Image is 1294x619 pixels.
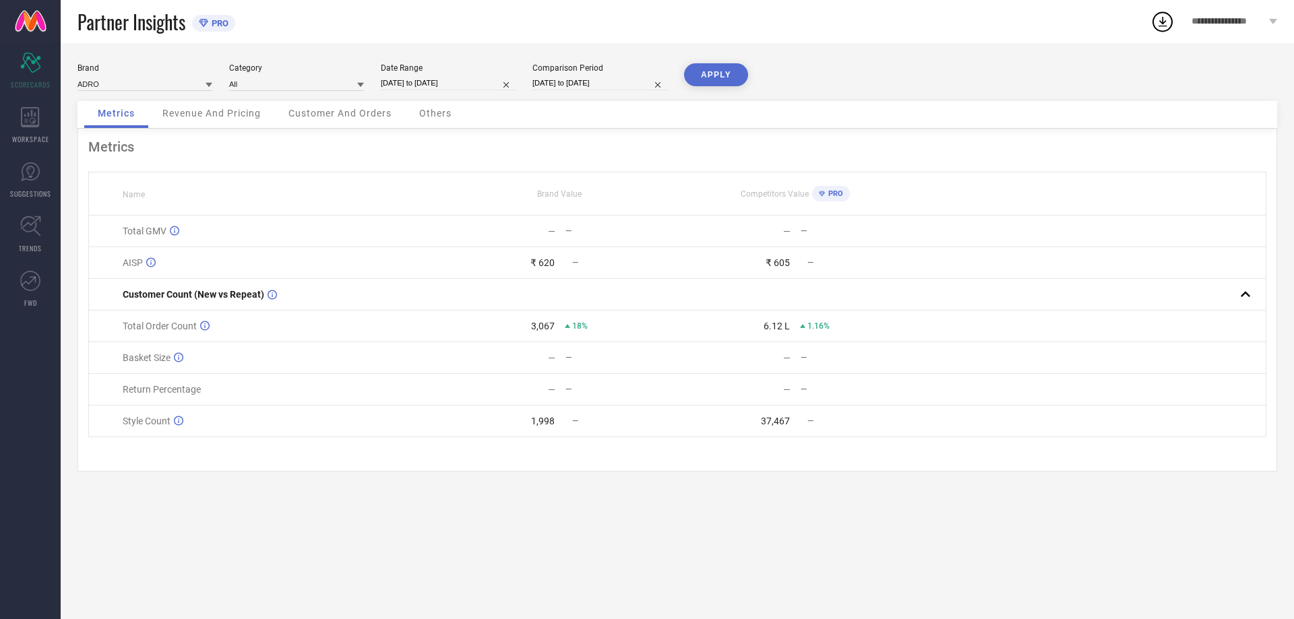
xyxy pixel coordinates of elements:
span: — [572,416,578,426]
span: Revenue And Pricing [162,108,261,119]
div: — [548,226,555,236]
div: — [783,352,791,363]
span: Competitors Value [741,189,809,199]
span: FWD [24,298,37,308]
input: Select comparison period [532,76,667,90]
span: 1.16% [807,321,830,331]
button: APPLY [684,63,748,86]
div: — [548,352,555,363]
span: Return Percentage [123,384,201,395]
div: 1,998 [531,416,555,426]
div: 6.12 L [764,321,790,331]
span: SUGGESTIONS [10,189,51,199]
span: Brand Value [537,189,582,199]
div: 37,467 [761,416,790,426]
div: Metrics [88,139,1266,155]
span: Customer Count (New vs Repeat) [123,289,264,300]
span: Basket Size [123,352,171,363]
span: PRO [825,189,843,198]
span: Metrics [98,108,135,119]
span: Customer And Orders [288,108,392,119]
input: Select date range [381,76,516,90]
div: — [548,384,555,395]
span: — [807,416,813,426]
div: — [783,384,791,395]
div: — [801,226,912,236]
span: 18% [572,321,588,331]
span: SCORECARDS [11,79,51,90]
div: Open download list [1150,9,1175,34]
span: — [807,258,813,267]
div: Date Range [381,63,516,73]
div: — [783,226,791,236]
span: TRENDS [19,243,42,253]
div: ₹ 605 [766,257,790,268]
div: Category [229,63,364,73]
div: — [565,353,677,362]
div: 3,067 [531,321,555,331]
span: AISP [123,257,143,268]
span: PRO [208,18,228,28]
div: — [801,353,912,362]
div: Comparison Period [532,63,667,73]
div: Brand [78,63,212,73]
span: WORKSPACE [12,134,49,144]
span: Name [123,190,145,199]
span: Style Count [123,416,171,426]
span: — [572,258,578,267]
div: — [565,226,677,236]
span: Partner Insights [78,8,185,36]
span: Total Order Count [123,321,197,331]
div: — [801,385,912,394]
div: — [565,385,677,394]
span: Others [419,108,452,119]
span: Total GMV [123,226,166,236]
div: ₹ 620 [530,257,555,268]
